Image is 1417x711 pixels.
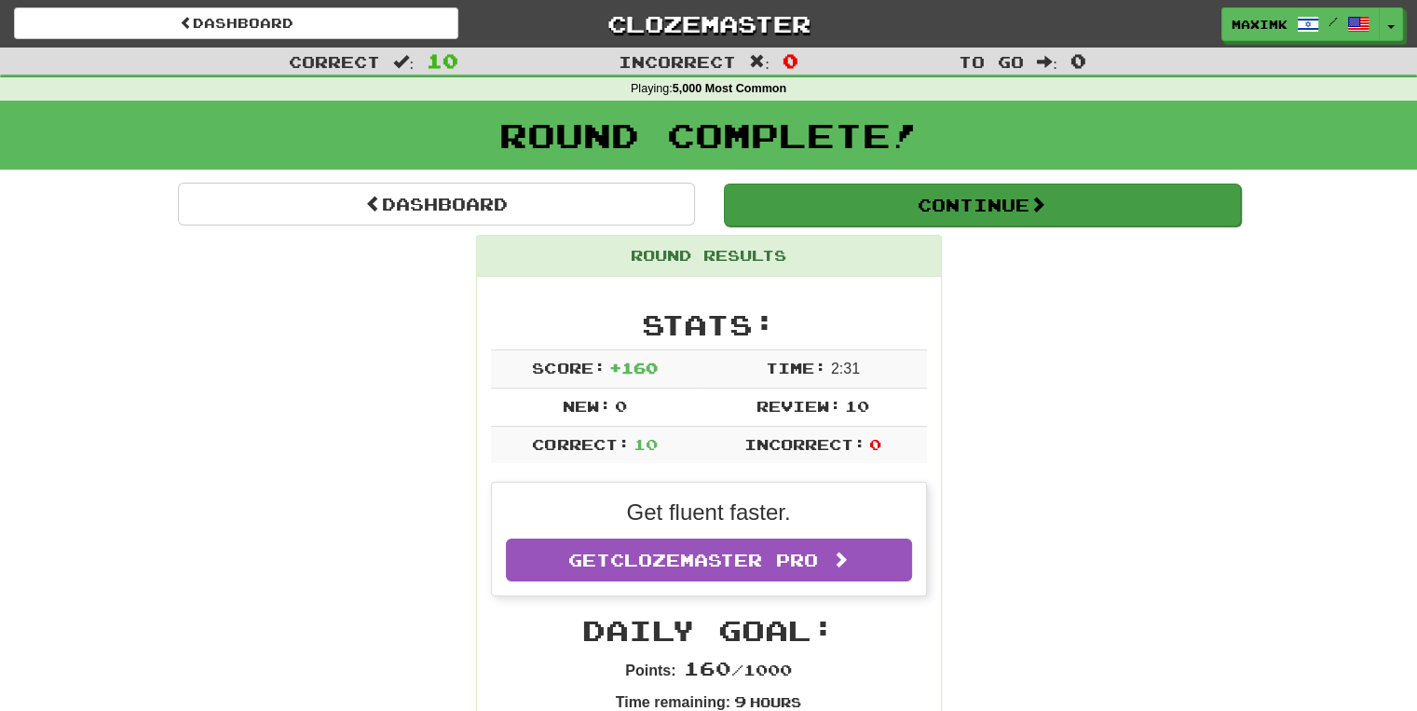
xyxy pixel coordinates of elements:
span: Correct: [532,435,629,453]
span: / [1328,15,1338,28]
div: Round Results [477,236,941,277]
a: maximk / [1221,7,1380,41]
span: 0 [869,435,881,453]
span: New: [563,397,611,415]
button: Continue [724,184,1241,226]
span: : [393,54,414,70]
span: 0 [615,397,627,415]
span: 10 [845,397,869,415]
span: : [1037,54,1057,70]
span: Incorrect [619,52,736,71]
strong: Time remaining: [616,694,730,710]
strong: 5,000 Most Common [673,82,786,95]
span: Incorrect: [744,435,865,453]
strong: Points: [625,663,675,678]
span: maximk [1232,16,1288,33]
a: Dashboard [14,7,458,39]
a: Clozemaster [486,7,931,40]
span: Time: [766,359,826,376]
span: 10 [634,435,658,453]
span: To go [959,52,1024,71]
span: Score: [532,359,605,376]
h2: Daily Goal: [491,615,927,646]
span: 160 [684,657,731,679]
span: 2 : 31 [831,361,860,376]
span: Clozemaster Pro [610,550,818,570]
span: / 1000 [684,661,792,678]
span: Review: [756,397,841,415]
h1: Round Complete! [7,116,1410,154]
p: Get fluent faster. [506,497,912,528]
h2: Stats: [491,309,927,340]
span: Correct [289,52,380,71]
a: Dashboard [178,183,695,226]
span: 9 [734,692,746,710]
span: + 160 [609,359,658,376]
span: 10 [427,49,458,72]
a: GetClozemaster Pro [506,539,912,581]
span: 0 [1070,49,1086,72]
span: : [749,54,770,70]
small: Hours [750,694,801,710]
span: 0 [783,49,798,72]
